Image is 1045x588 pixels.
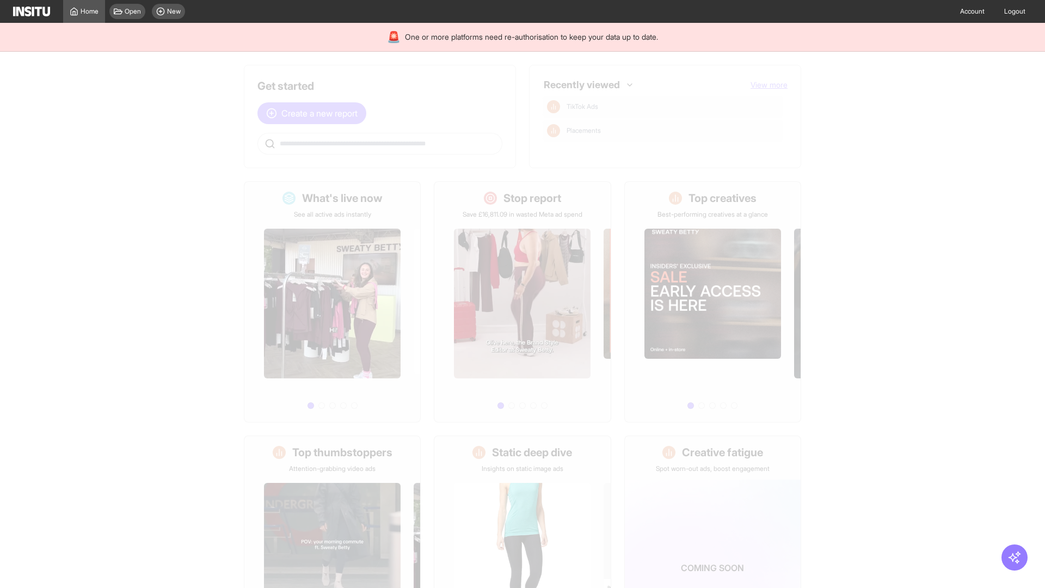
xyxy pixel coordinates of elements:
[81,7,99,16] span: Home
[387,29,401,45] div: 🚨
[125,7,141,16] span: Open
[405,32,658,42] span: One or more platforms need re-authorisation to keep your data up to date.
[13,7,50,16] img: Logo
[167,7,181,16] span: New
